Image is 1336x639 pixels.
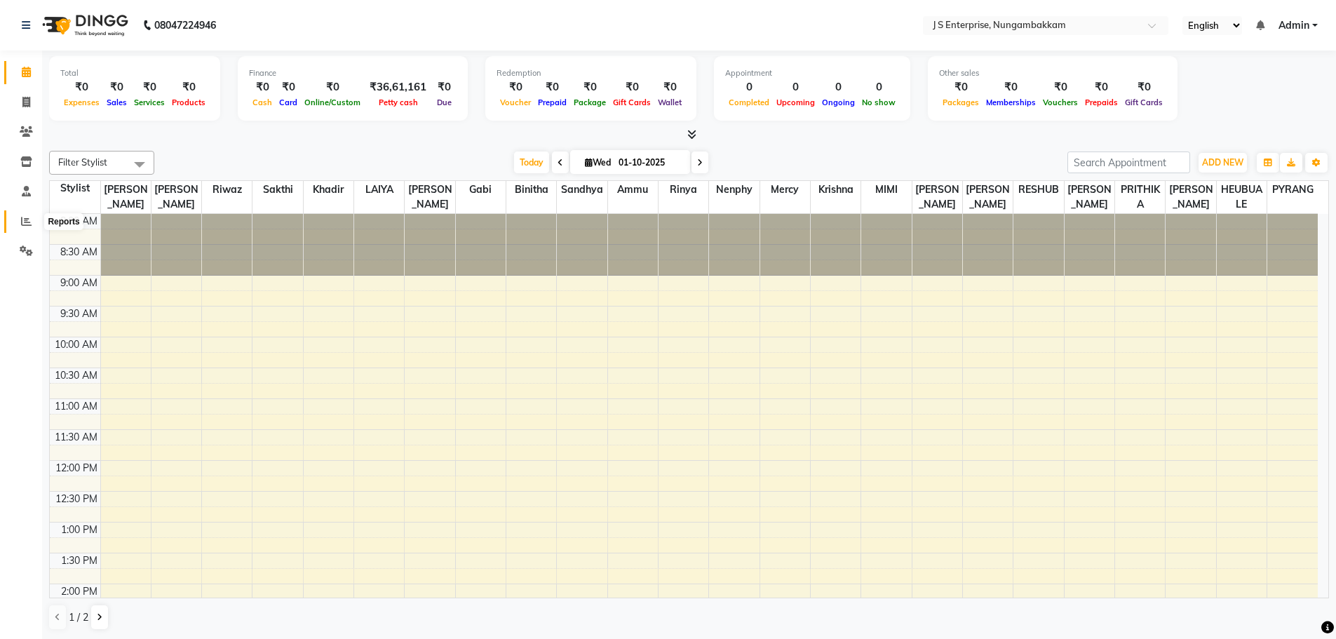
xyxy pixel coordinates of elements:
[725,79,773,95] div: 0
[52,337,100,352] div: 10:00 AM
[614,152,684,173] input: 2025-10-01
[168,97,209,107] span: Products
[432,79,457,95] div: ₹0
[534,97,570,107] span: Prepaid
[1217,181,1267,213] span: HEUBUALE
[609,79,654,95] div: ₹0
[130,79,168,95] div: ₹0
[534,79,570,95] div: ₹0
[276,79,301,95] div: ₹0
[249,67,457,79] div: Finance
[154,6,216,45] b: 08047224946
[760,181,810,199] span: mercy
[939,67,1166,79] div: Other sales
[1081,79,1121,95] div: ₹0
[1166,181,1215,213] span: [PERSON_NAME]
[58,307,100,321] div: 9:30 AM
[581,157,614,168] span: Wed
[939,97,983,107] span: Packages
[60,79,103,95] div: ₹0
[773,79,818,95] div: 0
[1278,18,1309,33] span: Admin
[375,97,421,107] span: Petty cash
[58,523,100,537] div: 1:00 PM
[60,97,103,107] span: Expenses
[1039,79,1081,95] div: ₹0
[1115,181,1165,213] span: PRITHIKA
[1121,79,1166,95] div: ₹0
[58,276,100,290] div: 9:00 AM
[654,79,685,95] div: ₹0
[58,584,100,599] div: 2:00 PM
[1121,97,1166,107] span: Gift Cards
[249,97,276,107] span: Cash
[202,181,252,199] span: riwaz
[53,461,100,476] div: 12:00 PM
[608,181,658,199] span: ammu
[36,6,132,45] img: logo
[249,79,276,95] div: ₹0
[1013,181,1063,199] span: RESHUB
[53,492,100,506] div: 12:30 PM
[912,181,962,213] span: [PERSON_NAME]
[301,79,364,95] div: ₹0
[52,430,100,445] div: 11:30 AM
[983,97,1039,107] span: Memberships
[50,181,100,196] div: Stylist
[103,97,130,107] span: Sales
[301,97,364,107] span: Online/Custom
[514,152,549,173] span: Today
[773,97,818,107] span: Upcoming
[570,79,609,95] div: ₹0
[725,67,899,79] div: Appointment
[963,181,1013,213] span: [PERSON_NAME]
[570,97,609,107] span: Package
[1039,97,1081,107] span: Vouchers
[1199,153,1247,173] button: ADD NEW
[818,79,858,95] div: 0
[983,79,1039,95] div: ₹0
[364,79,432,95] div: ₹36,61,161
[1067,152,1190,173] input: Search Appointment
[858,97,899,107] span: No show
[497,97,534,107] span: Voucher
[101,181,151,213] span: [PERSON_NAME]
[609,97,654,107] span: Gift Cards
[858,79,899,95] div: 0
[659,181,708,199] span: rinya
[58,245,100,260] div: 8:30 AM
[69,610,88,625] span: 1 / 2
[456,181,506,199] span: gabi
[497,67,685,79] div: Redemption
[1202,157,1243,168] span: ADD NEW
[168,79,209,95] div: ₹0
[58,553,100,568] div: 1:30 PM
[433,97,455,107] span: Due
[654,97,685,107] span: Wallet
[44,213,83,230] div: Reports
[1267,181,1318,199] span: PYRANG
[151,181,201,213] span: [PERSON_NAME]
[52,368,100,383] div: 10:30 AM
[103,79,130,95] div: ₹0
[60,67,209,79] div: Total
[818,97,858,107] span: Ongoing
[709,181,759,199] span: nenphy
[1081,97,1121,107] span: Prepaids
[405,181,454,213] span: [PERSON_NAME]
[939,79,983,95] div: ₹0
[725,97,773,107] span: Completed
[304,181,353,199] span: khadir
[861,181,911,199] span: MIMI
[811,181,861,199] span: krishna
[276,97,301,107] span: Card
[506,181,556,199] span: binitha
[557,181,607,199] span: sandhya
[58,156,107,168] span: Filter Stylist
[497,79,534,95] div: ₹0
[1065,181,1114,213] span: [PERSON_NAME]
[252,181,302,199] span: sakthi
[52,399,100,414] div: 11:00 AM
[354,181,404,199] span: LAIYA
[130,97,168,107] span: Services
